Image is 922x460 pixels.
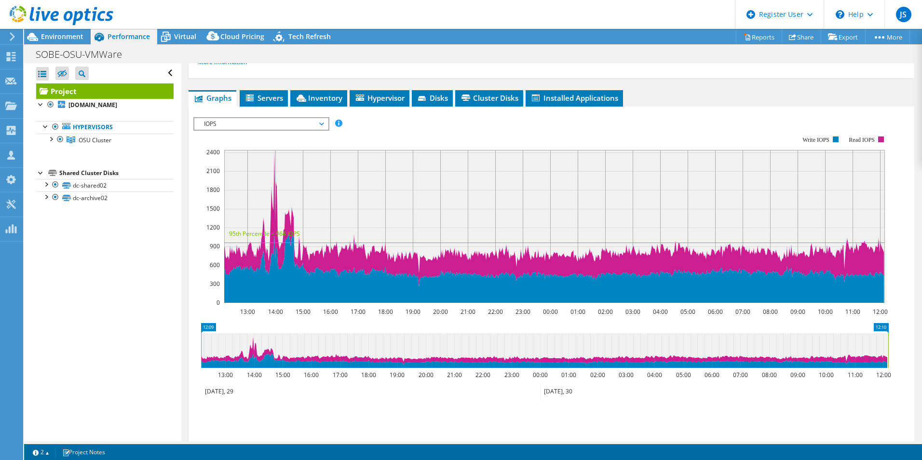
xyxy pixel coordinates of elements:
span: JS [896,7,911,22]
text: 1800 [206,186,220,194]
a: dc-archive02 [36,191,174,204]
span: Disks [417,93,448,103]
text: 04:00 [652,308,667,316]
text: 09:00 [790,308,805,316]
a: [DOMAIN_NAME] [36,99,174,111]
text: 03:00 [625,308,640,316]
text: 11:00 [845,308,860,316]
text: 0 [217,298,220,307]
text: 2100 [206,167,220,175]
text: 22:00 [475,371,490,379]
a: OSU Cluster [36,134,174,146]
text: 14:00 [268,308,283,316]
text: 00:00 [532,371,547,379]
text: 03:00 [618,371,633,379]
text: 02:00 [597,308,612,316]
text: 300 [210,280,220,288]
text: 09:00 [790,371,805,379]
text: 05:00 [676,371,691,379]
text: 08:00 [761,371,776,379]
text: 600 [210,261,220,269]
a: Share [782,29,821,44]
div: Shared Cluster Disks [59,167,174,179]
text: 12:00 [876,371,891,379]
text: 16:00 [323,308,338,316]
text: 06:00 [707,308,722,316]
text: 01:00 [561,371,576,379]
a: Hypervisors [36,121,174,134]
span: Environment [41,32,83,41]
text: 08:00 [762,308,777,316]
text: 21:00 [460,308,475,316]
text: 00:00 [542,308,557,316]
text: 1500 [206,204,220,213]
text: 06:00 [704,371,719,379]
span: Graphs [193,93,231,103]
a: dc-shared02 [36,179,174,191]
text: Read IOPS [849,136,875,143]
text: 18:00 [361,371,376,379]
text: 07:00 [735,308,750,316]
span: IOPS [199,118,323,130]
text: 10:00 [817,308,832,316]
text: 16:00 [303,371,318,379]
text: 02:00 [590,371,605,379]
h1: SOBE-OSU-VMWare [31,49,137,60]
span: OSU Cluster [79,136,111,144]
a: Export [821,29,866,44]
text: 20:00 [433,308,447,316]
text: 17:00 [332,371,347,379]
text: 1200 [206,223,220,231]
text: 15:00 [275,371,290,379]
span: Virtual [174,32,196,41]
text: 19:00 [389,371,404,379]
text: 22:00 [488,308,502,316]
span: Inventory [295,93,342,103]
span: Hypervisor [354,93,405,103]
text: Write IOPS [802,136,829,143]
text: 05:00 [680,308,695,316]
a: Reports [736,29,782,44]
text: 04:00 [647,371,662,379]
a: Project [36,83,174,99]
a: More [865,29,910,44]
text: 01:00 [570,308,585,316]
text: 13:00 [217,371,232,379]
span: Tech Refresh [288,32,331,41]
text: 900 [210,242,220,250]
a: Project Notes [55,446,112,458]
text: 19:00 [405,308,420,316]
svg: \n [836,10,844,19]
text: 13:00 [240,308,255,316]
text: 14:00 [246,371,261,379]
text: 23:00 [504,371,519,379]
text: 11:00 [847,371,862,379]
text: 07:00 [732,371,747,379]
text: 2400 [206,148,220,156]
span: Installed Applications [530,93,618,103]
text: 17:00 [350,308,365,316]
text: 18:00 [378,308,393,316]
span: Cluster Disks [460,93,518,103]
a: 2 [26,446,56,458]
text: 10:00 [818,371,833,379]
a: More Information [198,58,255,66]
span: Performance [108,32,150,41]
b: [DOMAIN_NAME] [68,101,117,109]
text: 21:00 [447,371,461,379]
span: Servers [244,93,283,103]
text: 95th Percentile = 964 IOPS [229,230,300,238]
text: 15:00 [295,308,310,316]
text: 23:00 [515,308,530,316]
text: 12:00 [872,308,887,316]
text: 20:00 [418,371,433,379]
span: Cloud Pricing [220,32,264,41]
